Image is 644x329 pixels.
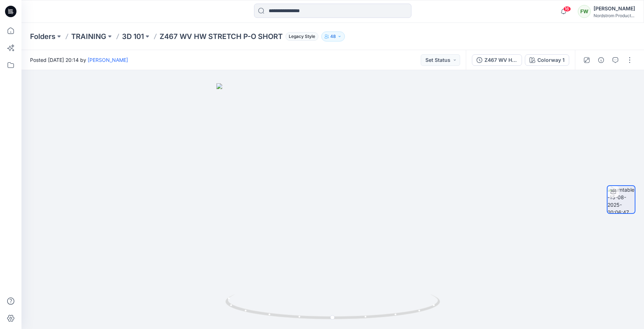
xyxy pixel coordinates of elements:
[472,54,522,66] button: Z467 WV HW STRETCH P-O SHORT
[122,31,144,41] a: 3D 101
[525,54,569,66] button: Colorway 1
[160,31,283,41] p: Z467 WV HW STRETCH P-O SHORT
[595,54,607,66] button: Details
[30,56,128,64] span: Posted [DATE] 20:14 by
[594,4,635,13] div: [PERSON_NAME]
[594,13,635,18] div: Nordstrom Product...
[484,56,517,64] div: Z467 WV HW STRETCH P-O SHORT
[88,57,128,63] a: [PERSON_NAME]
[30,31,55,41] a: Folders
[71,31,106,41] a: TRAINING
[286,32,318,41] span: Legacy Style
[537,56,565,64] div: Colorway 1
[578,5,591,18] div: FW
[283,31,318,41] button: Legacy Style
[321,31,345,41] button: 48
[330,33,336,40] p: 48
[608,186,635,213] img: turntable-15-08-2025-20:06:47
[563,6,571,12] span: 16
